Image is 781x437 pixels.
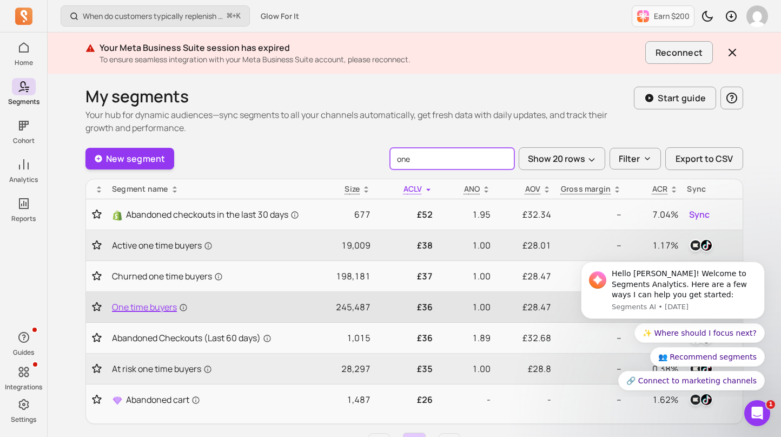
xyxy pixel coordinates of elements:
[309,331,370,344] p: 1,015
[309,362,370,375] p: 28,297
[441,393,491,406] p: -
[560,331,621,344] p: --
[11,415,36,424] p: Settings
[309,270,370,283] p: 198,181
[100,54,641,65] p: To ensure seamless integration with your Meta Business Suite account, please reconnect.
[441,362,491,375] p: 1.00
[112,393,300,406] a: Abandoned cart
[112,331,300,344] a: Abandoned Checkouts (Last 60 days)
[227,10,241,22] span: +
[112,210,123,221] img: Shopify
[499,270,551,283] p: £28.47
[13,136,35,145] p: Cohort
[13,348,34,357] p: Guides
[689,393,702,406] img: klaviyo
[630,239,678,252] p: 1.17%
[560,301,621,314] p: --
[560,393,621,406] p: --
[309,239,370,252] p: 19,009
[689,208,710,221] span: Sync
[441,239,491,252] p: 1.00
[441,331,491,344] p: 1.89
[11,214,36,223] p: Reports
[499,208,551,221] p: £32.34
[61,5,250,27] button: When do customers typically replenish a product?⌘+K
[261,11,299,22] span: Glow For It
[15,58,33,67] p: Home
[687,206,712,223] button: Sync
[379,301,433,314] p: £36
[112,239,213,252] span: Active one time buyers
[519,147,605,170] button: Show 20 rows
[379,362,433,375] p: £35
[90,332,103,343] button: Toggle favorite
[499,239,551,252] p: £28.01
[379,239,433,252] p: £38
[676,152,733,165] span: Export to CSV
[499,362,551,375] p: £28.8
[379,208,433,221] p: £52
[309,393,370,406] p: 1,487
[112,184,300,194] div: Segment name
[766,400,775,409] span: 1
[227,10,233,23] kbd: ⌘
[441,270,491,283] p: 1.00
[8,97,39,106] p: Segments
[697,5,718,27] button: Toggle dark mode
[630,208,678,221] p: 7.04%
[126,208,299,221] span: Abandoned checkouts in the last 30 days
[619,152,640,165] p: Filter
[379,331,433,344] p: £36
[112,270,300,283] a: Churned one time buyers
[700,393,713,406] img: tiktok
[112,331,272,344] span: Abandoned Checkouts (Last 60 days)
[687,237,715,254] button: klaviyotiktok
[654,11,690,22] p: Earn $200
[85,148,174,169] a: New segment
[112,208,300,221] a: ShopifyAbandoned checkouts in the last 30 days
[560,239,621,252] p: --
[12,327,36,359] button: Guides
[112,301,300,314] a: One time buyers
[379,270,433,283] p: £37
[309,208,370,221] p: 677
[254,6,306,26] button: Glow For It
[441,301,491,314] p: 1.00
[90,209,103,220] button: Toggle favorite
[441,208,491,221] p: 1.95
[652,184,668,194] p: ACR
[85,108,634,134] p: Your hub for dynamic audiences—sync segments to all your channels automatically, get fresh data w...
[100,41,641,54] p: Your Meta Business Suite session has expired
[560,270,621,283] p: --
[83,11,223,22] p: When do customers typically replenish a product?
[90,240,103,251] button: Toggle favorite
[112,301,188,314] span: One time buyers
[565,253,781,397] iframe: Intercom notifications message
[687,184,738,194] div: Sync
[499,393,551,406] p: -
[90,394,103,405] button: Toggle favorite
[112,362,300,375] a: At risk one time buyers
[112,239,300,252] a: Active one time buyers
[403,184,422,194] span: ACLV
[112,362,212,375] span: At risk one time buyers
[9,175,38,184] p: Analytics
[5,383,42,392] p: Integrations
[645,41,713,64] button: Reconnect
[390,148,514,169] input: search
[126,393,200,406] span: Abandoned cart
[689,239,702,252] img: klaviyo
[746,5,768,27] img: avatar
[634,87,716,109] button: Start guide
[700,239,713,252] img: tiktok
[345,184,360,194] span: Size
[560,362,621,375] p: --
[632,5,694,27] button: Earn $200
[610,148,661,169] button: Filter
[112,270,223,283] span: Churned one time buyers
